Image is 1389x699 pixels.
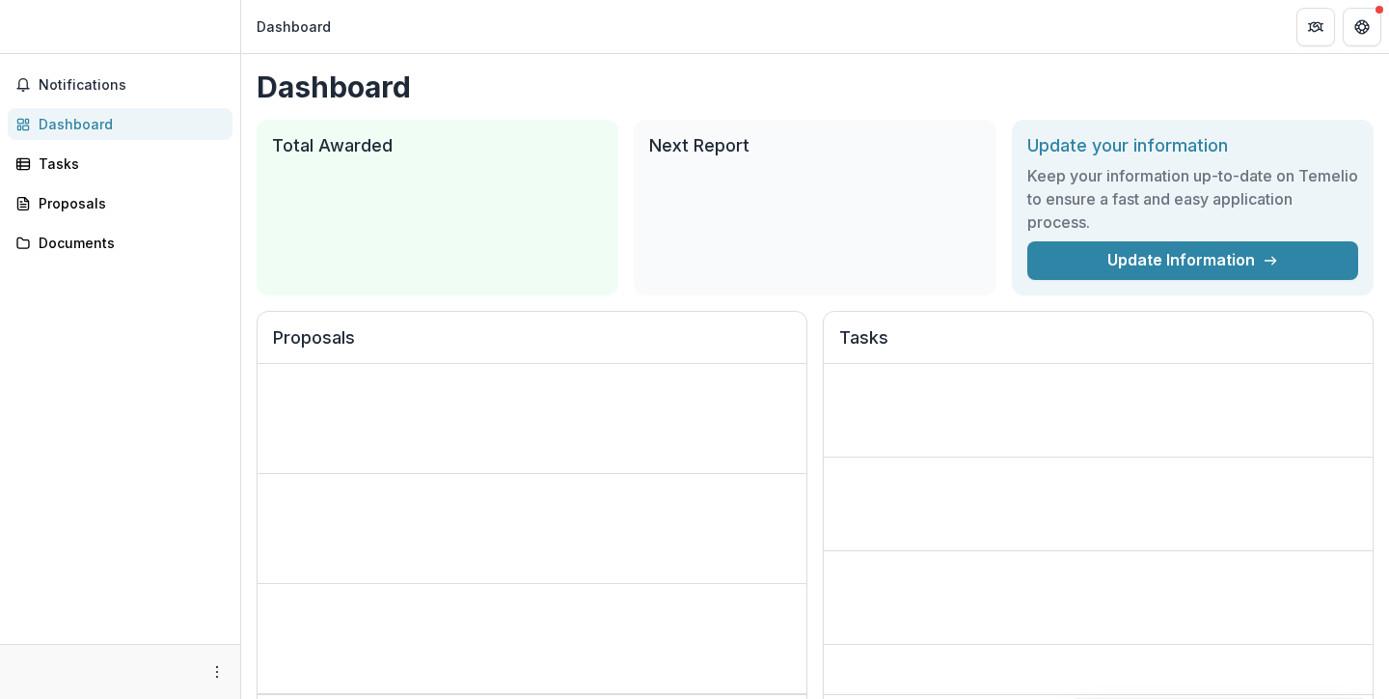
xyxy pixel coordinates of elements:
div: Proposals [39,193,217,213]
button: Partners [1296,8,1335,46]
h2: Next Report [649,135,980,156]
a: Update Information [1027,241,1358,280]
h3: Keep your information up-to-date on Temelio to ensure a fast and easy application process. [1027,164,1358,234]
h2: Proposals [273,327,791,364]
a: Documents [8,227,232,259]
h2: Total Awarded [272,135,603,156]
button: Notifications [8,70,232,100]
button: Get Help [1343,8,1381,46]
h1: Dashboard [257,70,1374,104]
a: Tasks [8,148,232,180]
h2: Update your information [1027,135,1358,156]
div: Dashboard [39,114,217,134]
span: Notifications [39,77,225,94]
a: Dashboard [8,108,232,140]
div: Dashboard [257,16,331,37]
h2: Tasks [839,327,1357,364]
nav: breadcrumb [249,13,339,41]
div: Tasks [39,154,217,174]
a: Proposals [8,187,232,219]
button: More [205,660,229,684]
div: Documents [39,233,217,253]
